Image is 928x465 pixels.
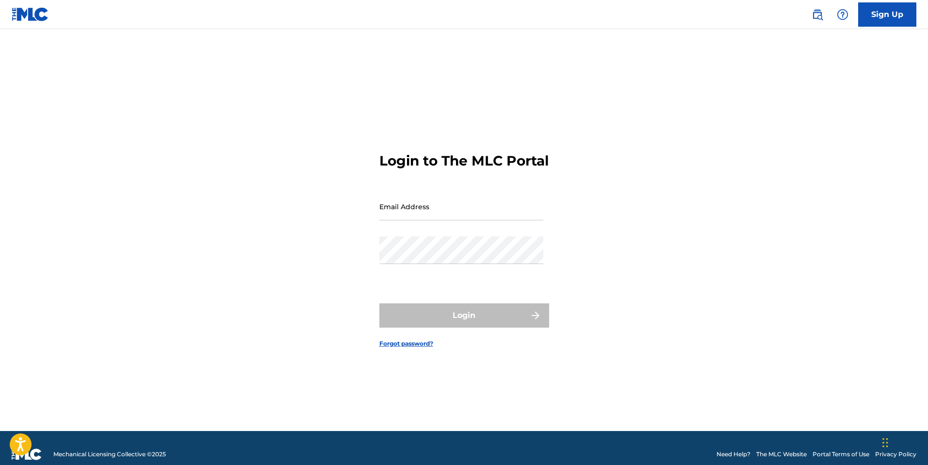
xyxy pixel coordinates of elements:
h3: Login to The MLC Portal [379,152,549,169]
a: Need Help? [716,450,750,459]
div: Help [833,5,852,24]
a: Public Search [808,5,827,24]
img: help [837,9,848,20]
img: logo [12,448,42,460]
img: MLC Logo [12,7,49,21]
a: The MLC Website [756,450,807,459]
a: Privacy Policy [875,450,916,459]
span: Mechanical Licensing Collective © 2025 [53,450,166,459]
a: Forgot password? [379,339,433,348]
a: Portal Terms of Use [813,450,869,459]
a: Sign Up [858,2,916,27]
iframe: Chat Widget [879,418,928,465]
div: Drag [882,428,888,457]
img: search [812,9,823,20]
